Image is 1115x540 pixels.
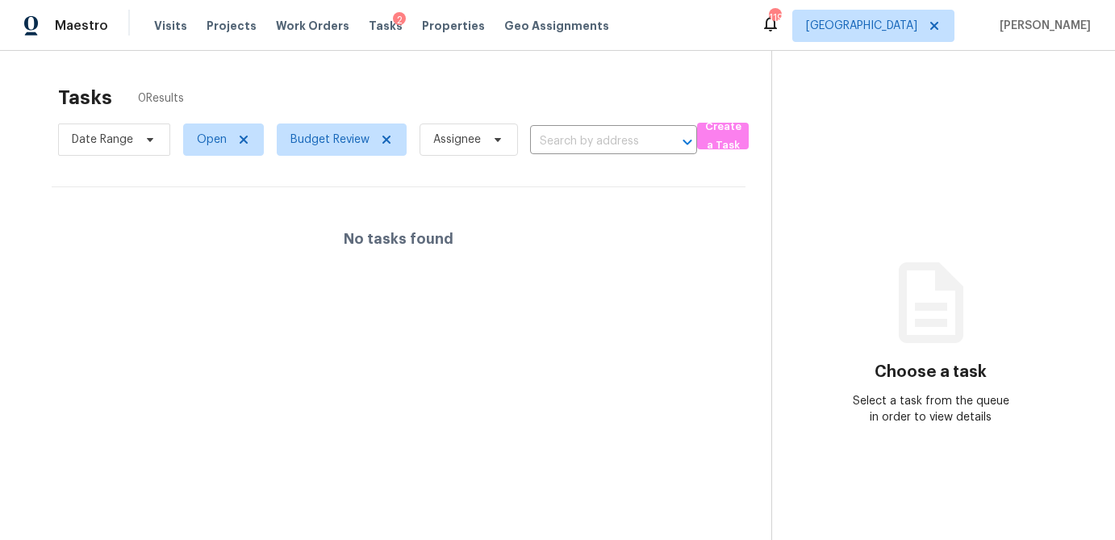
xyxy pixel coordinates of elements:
[276,18,349,34] span: Work Orders
[207,18,257,34] span: Projects
[504,18,609,34] span: Geo Assignments
[58,90,112,106] h2: Tasks
[344,231,453,247] h4: No tasks found
[55,18,108,34] span: Maestro
[875,364,987,380] h3: Choose a task
[769,10,780,26] div: 119
[705,118,741,155] span: Create a Task
[433,132,481,148] span: Assignee
[138,90,184,107] span: 0 Results
[676,131,699,153] button: Open
[154,18,187,34] span: Visits
[530,129,652,154] input: Search by address
[851,393,1009,425] div: Select a task from the queue in order to view details
[72,132,133,148] span: Date Range
[197,132,227,148] span: Open
[806,18,917,34] span: [GEOGRAPHIC_DATA]
[393,12,406,28] div: 2
[369,20,403,31] span: Tasks
[422,18,485,34] span: Properties
[290,132,370,148] span: Budget Review
[697,123,749,149] button: Create a Task
[993,18,1091,34] span: [PERSON_NAME]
